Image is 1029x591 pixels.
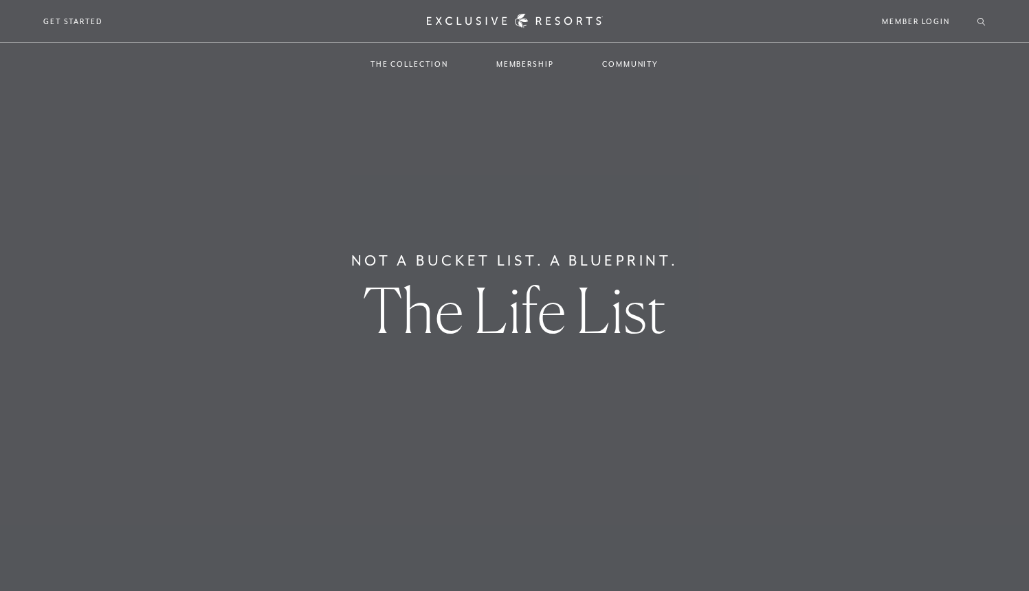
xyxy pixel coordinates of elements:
[483,44,568,84] a: Membership
[43,15,103,28] a: Get Started
[363,279,667,341] h1: The Life List
[882,15,950,28] a: Member Login
[357,44,462,84] a: The Collection
[351,250,678,272] h6: Not a bucket list. A blueprint.
[588,44,672,84] a: Community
